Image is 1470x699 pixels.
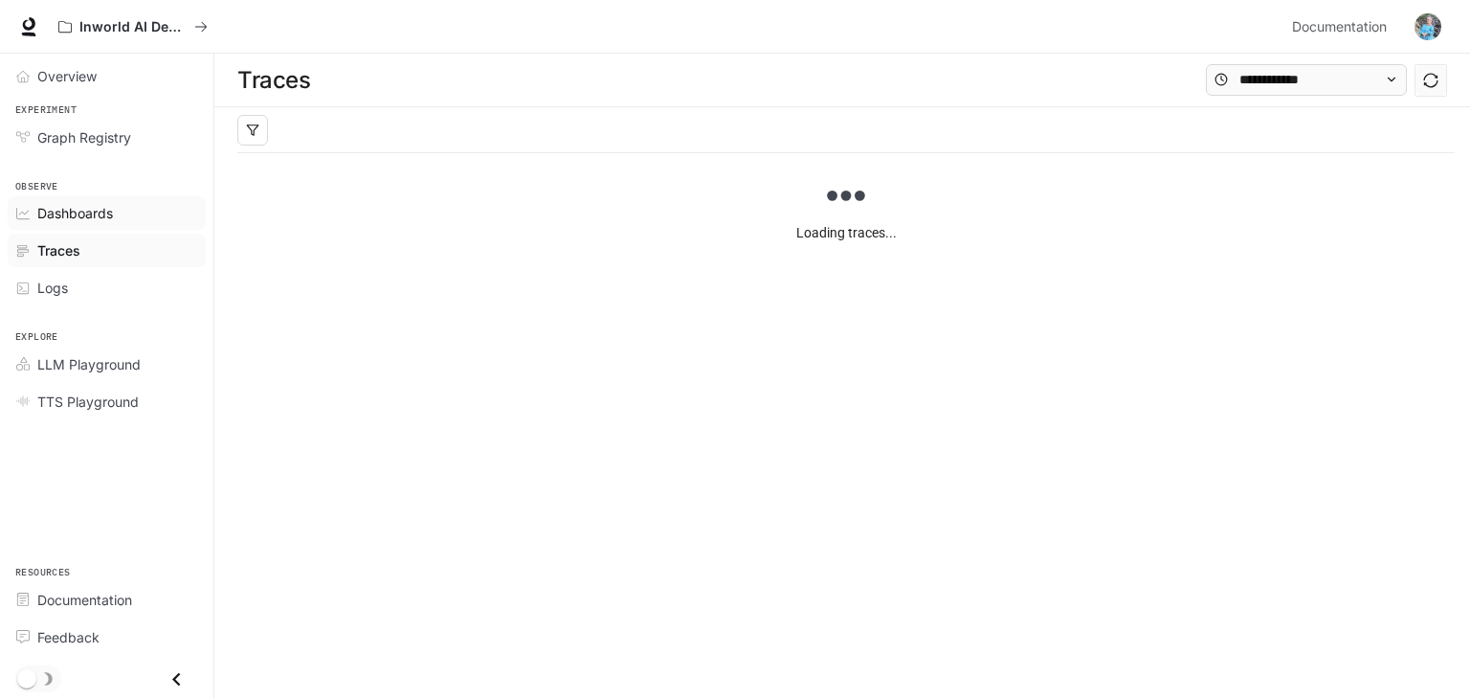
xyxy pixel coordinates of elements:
span: Feedback [37,627,100,647]
span: sync [1423,73,1438,88]
a: Documentation [8,583,206,617]
span: Dashboards [37,203,113,223]
a: TTS Playground [8,385,206,418]
a: Dashboards [8,196,206,230]
a: Graph Registry [8,121,206,154]
article: Loading traces... [796,222,897,243]
p: Inworld AI Demos [79,19,187,35]
img: User avatar [1414,13,1441,40]
button: All workspaces [50,8,216,46]
span: Documentation [1292,15,1387,39]
span: Logs [37,278,68,298]
span: Documentation [37,590,132,610]
a: Feedback [8,620,206,654]
span: Overview [37,66,97,86]
span: Graph Registry [37,127,131,147]
span: TTS Playground [37,392,139,412]
a: Logs [8,271,206,304]
a: Traces [8,234,206,267]
span: Traces [37,240,80,260]
span: Dark mode toggle [17,667,36,688]
button: User avatar [1409,8,1447,46]
a: Overview [8,59,206,93]
a: Documentation [1284,8,1401,46]
a: LLM Playground [8,348,206,381]
button: Close drawer [155,660,198,699]
h1: Traces [237,61,310,100]
span: LLM Playground [37,354,141,374]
